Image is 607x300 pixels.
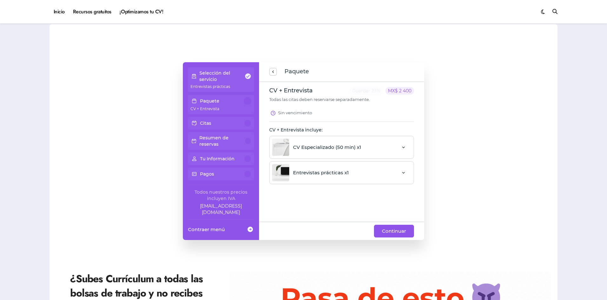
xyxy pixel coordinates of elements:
span: Contraer menú [188,226,225,233]
p: MX$ 2 400 [385,87,414,95]
p: Paquete [200,98,219,104]
p: Citas [200,120,211,126]
p: Todas las citas deben reservarse separadamente. [269,97,414,102]
a: Inicio [50,3,69,20]
div: Entrevistas prácticas x1 [272,164,349,181]
div: Todos nuestros precios incluyen IVA [188,189,254,202]
button: Continuar [374,225,414,237]
p: CV + Entrevista incluye: [269,127,414,133]
p: Pagos [200,171,214,177]
span: Entrevistas prácticas [190,84,230,89]
p: Resumen de reservas [199,135,244,147]
p: Tu Información [200,156,235,162]
p: Guardar 23% [350,87,383,95]
span: CV + Entrevista [190,106,219,111]
span: Continuar [382,227,406,235]
button: previous step [269,68,277,76]
div: CV Especializado (50 min) x1 [272,139,361,156]
span: Paquete [284,67,309,76]
p: Sin vencimiento [278,110,312,116]
a: ¡Optimizamos tu CV! [116,3,167,20]
a: Recursos gratuitos [69,3,116,20]
img: Entrevistas prácticas [272,164,289,181]
img: CV Especializado (50 min) [272,139,289,156]
a: Company email: ayuda@elhadadelasvacantes.com [188,203,254,216]
p: Selección del servicio [199,70,244,83]
p: CV + Entrevista [269,86,313,95]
